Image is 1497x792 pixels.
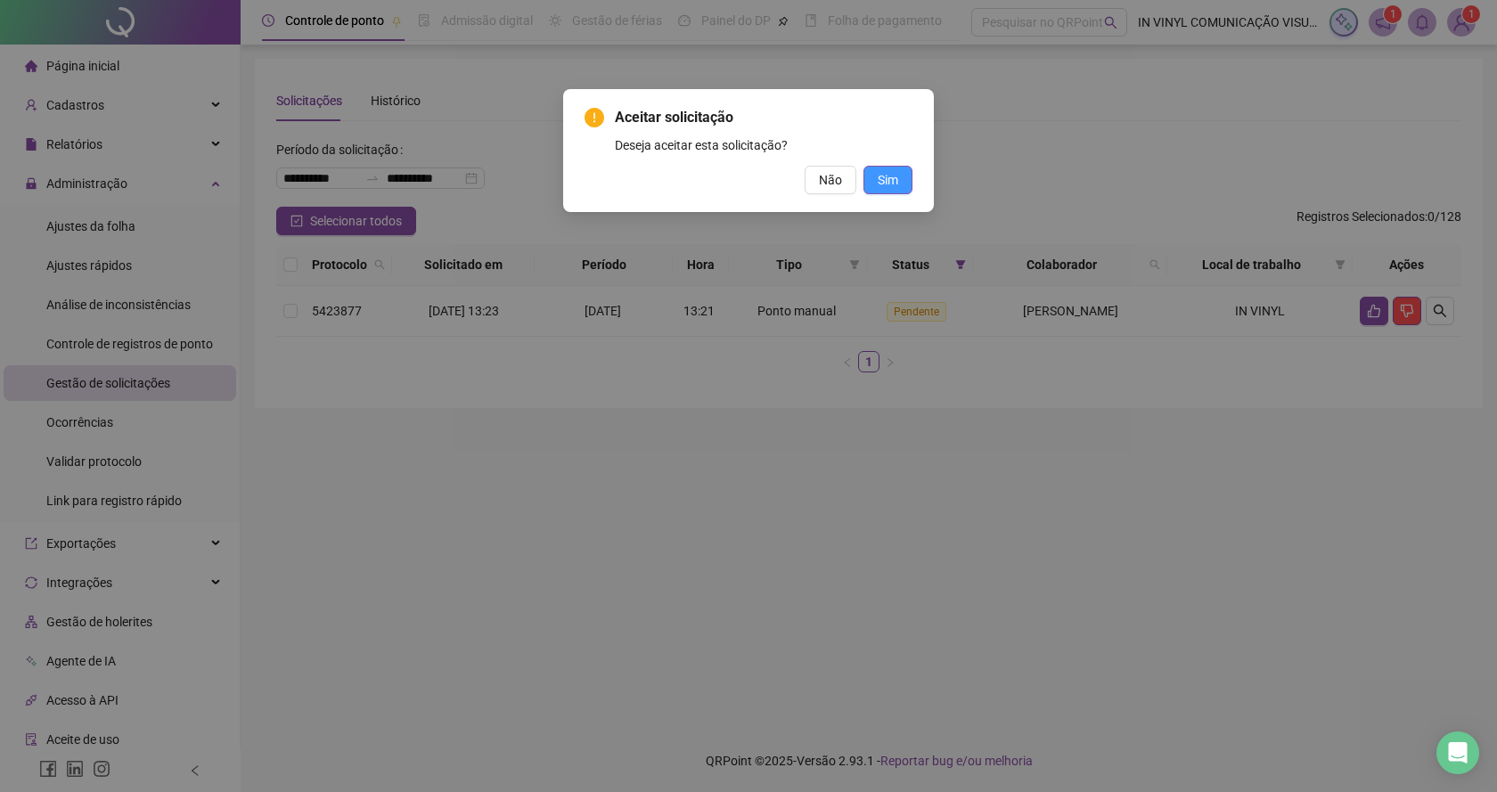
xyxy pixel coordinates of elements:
[805,166,856,194] button: Não
[615,107,912,128] span: Aceitar solicitação
[819,170,842,190] span: Não
[878,170,898,190] span: Sim
[1436,731,1479,774] div: Open Intercom Messenger
[615,135,912,155] div: Deseja aceitar esta solicitação?
[863,166,912,194] button: Sim
[585,108,604,127] span: exclamation-circle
